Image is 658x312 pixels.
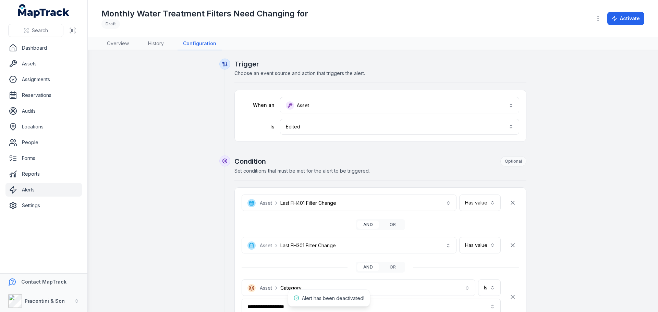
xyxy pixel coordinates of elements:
[5,73,82,86] a: Assignments
[5,120,82,134] a: Locations
[178,37,222,50] a: Configuration
[5,151,82,165] a: Forms
[5,136,82,149] a: People
[101,8,308,19] h1: Monthly Water Treatment Filters Need Changing for
[242,195,456,211] button: AssetLast FH401 Filter Change
[242,102,275,109] label: When an
[242,123,275,130] label: Is
[5,88,82,102] a: Reservations
[357,263,379,271] button: and
[357,221,379,229] button: and
[382,221,404,229] button: or
[8,24,63,37] button: Search
[280,97,519,113] button: Asset
[21,279,66,285] strong: Contact MapTrack
[607,12,644,25] button: Activate
[234,168,370,174] span: Set conditions that must be met for the alert to be triggered.
[101,19,120,29] div: Draft
[500,156,526,166] div: Optional
[32,27,48,34] span: Search
[280,119,519,135] button: Edited
[5,183,82,197] a: Alerts
[234,59,526,69] h2: Trigger
[5,41,82,55] a: Dashboard
[234,70,365,76] span: Choose an event source and action that triggers the alert.
[143,37,169,50] a: History
[18,4,70,18] a: MapTrack
[478,279,501,296] button: Is
[5,104,82,118] a: Audits
[382,263,404,271] button: or
[5,57,82,71] a: Assets
[302,295,364,301] span: Alert has been deactivated!
[459,195,501,211] button: Has value
[5,167,82,181] a: Reports
[5,199,82,212] a: Settings
[459,237,501,253] button: Has value
[234,156,526,166] h2: Condition
[25,298,65,304] strong: Piacentini & Son
[242,237,456,253] button: AssetLast FH301 Filter Change
[101,37,134,50] a: Overview
[242,279,475,296] button: AssetCategory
